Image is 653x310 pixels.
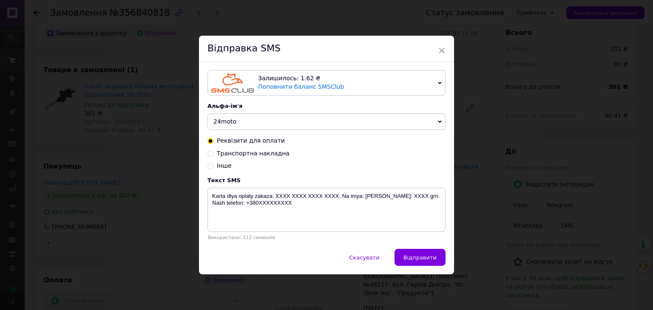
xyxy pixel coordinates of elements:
button: Відправити [395,249,446,266]
span: 24moto [213,118,236,125]
a: Поповнити баланс SMSClub [258,83,344,90]
span: Інше [217,162,232,169]
span: Альфа-ім'я [207,103,242,109]
div: Відправка SMS [199,36,454,62]
span: Реквізити для оплати [217,137,285,144]
span: Транспортна накладна [217,150,290,157]
div: Використано: 112 символів [207,235,446,240]
span: × [438,43,446,58]
div: Текст SMS [207,177,446,183]
span: Відправити [403,254,437,261]
textarea: Karta dlya oplaty zakaza: XXXX XXXX XXXX XXXX. Na imya: [PERSON_NAME]: XXXX grn. Nash telefon: +3... [207,188,446,232]
button: Скасувати [340,249,388,266]
span: Скасувати [349,254,379,261]
div: Залишилось: 1.62 ₴ [258,74,434,83]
